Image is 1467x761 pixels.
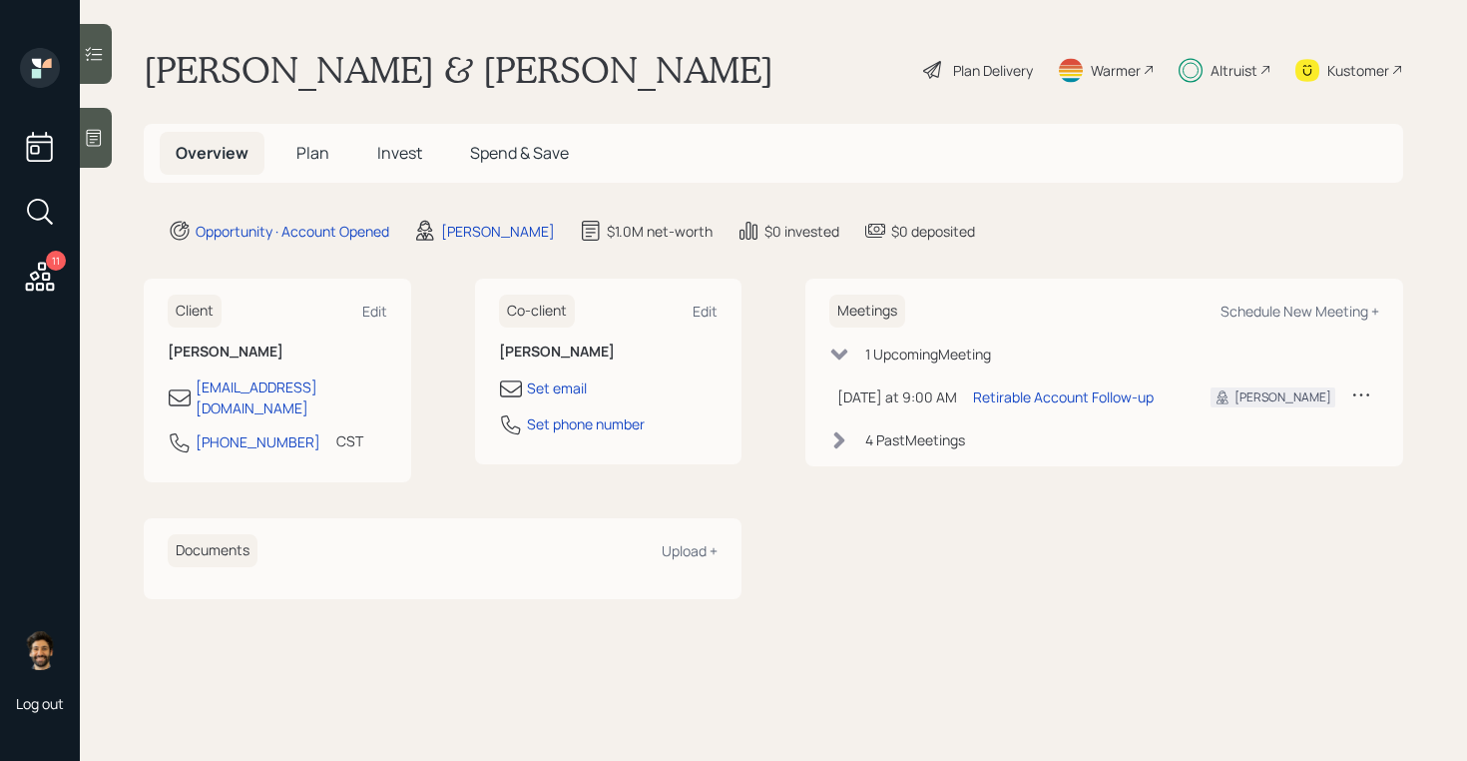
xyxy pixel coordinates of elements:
div: [PHONE_NUMBER] [196,431,320,452]
div: Warmer [1091,60,1141,81]
span: Plan [296,142,329,164]
div: Set phone number [527,413,645,434]
div: Edit [693,302,718,321]
h6: [PERSON_NAME] [499,344,719,361]
h6: Meetings [829,295,905,328]
div: 4 Past Meeting s [865,429,965,450]
h6: Co-client [499,295,575,328]
h6: Client [168,295,222,328]
div: Edit [362,302,387,321]
div: 11 [46,251,66,271]
div: Retirable Account Follow-up [973,386,1154,407]
div: [EMAIL_ADDRESS][DOMAIN_NAME] [196,377,387,418]
span: Overview [176,142,248,164]
div: 1 Upcoming Meeting [865,344,991,365]
div: Upload + [662,541,718,560]
h6: Documents [168,534,257,567]
div: Schedule New Meeting + [1221,302,1379,321]
div: $0 invested [764,221,839,242]
div: [PERSON_NAME] [441,221,555,242]
div: Log out [16,694,64,713]
div: [DATE] at 9:00 AM [837,386,957,407]
div: Altruist [1211,60,1257,81]
img: eric-schwartz-headshot.png [20,630,60,670]
div: Opportunity · Account Opened [196,221,389,242]
span: Spend & Save [470,142,569,164]
div: $1.0M net-worth [607,221,713,242]
div: CST [336,430,363,451]
div: [PERSON_NAME] [1234,388,1331,406]
span: Invest [377,142,422,164]
div: Set email [527,378,587,398]
h6: [PERSON_NAME] [168,344,387,361]
h1: [PERSON_NAME] & [PERSON_NAME] [144,48,773,92]
div: Plan Delivery [953,60,1033,81]
div: Kustomer [1327,60,1389,81]
div: $0 deposited [891,221,975,242]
